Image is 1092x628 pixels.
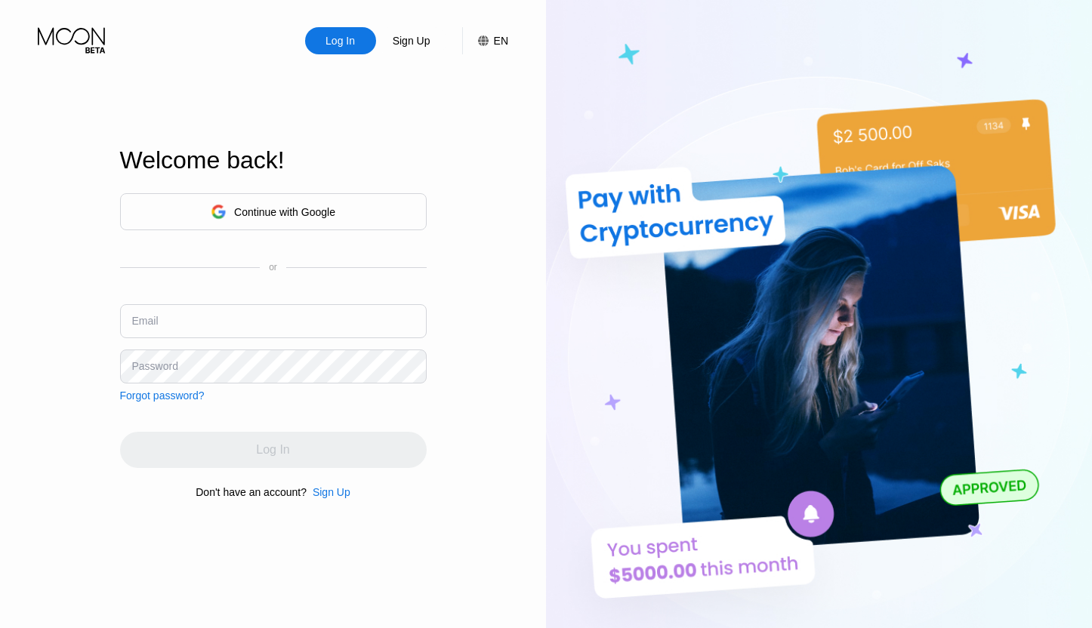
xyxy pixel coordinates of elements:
[120,193,427,230] div: Continue with Google
[120,146,427,174] div: Welcome back!
[132,360,178,372] div: Password
[120,389,205,402] div: Forgot password?
[196,486,307,498] div: Don't have an account?
[391,33,432,48] div: Sign Up
[132,315,159,327] div: Email
[305,27,376,54] div: Log In
[234,206,335,218] div: Continue with Google
[494,35,508,47] div: EN
[313,486,350,498] div: Sign Up
[324,33,356,48] div: Log In
[307,486,350,498] div: Sign Up
[462,27,508,54] div: EN
[376,27,447,54] div: Sign Up
[269,262,277,272] div: or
